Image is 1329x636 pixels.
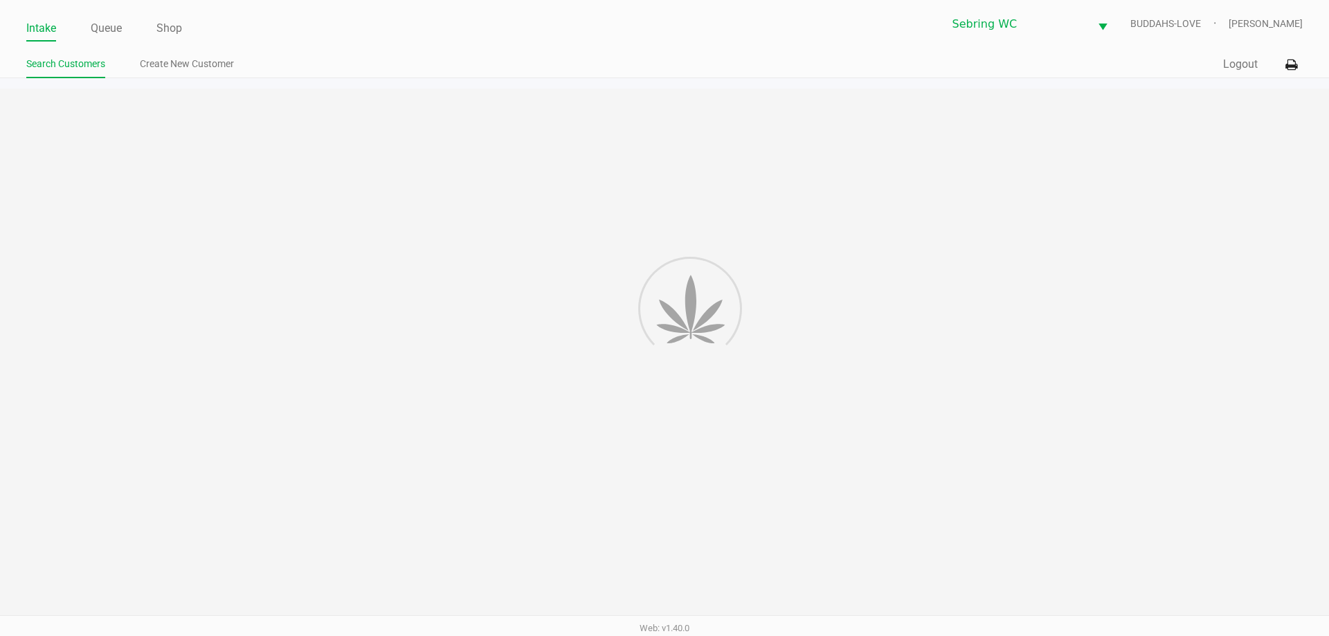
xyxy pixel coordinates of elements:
[156,19,182,38] a: Shop
[91,19,122,38] a: Queue
[1229,17,1303,31] span: [PERSON_NAME]
[1090,8,1116,40] button: Select
[640,623,689,633] span: Web: v1.40.0
[26,55,105,73] a: Search Customers
[1223,56,1258,73] button: Logout
[140,55,234,73] a: Create New Customer
[952,16,1081,33] span: Sebring WC
[26,19,56,38] a: Intake
[1130,17,1229,31] span: BUDDAHS-LOVE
